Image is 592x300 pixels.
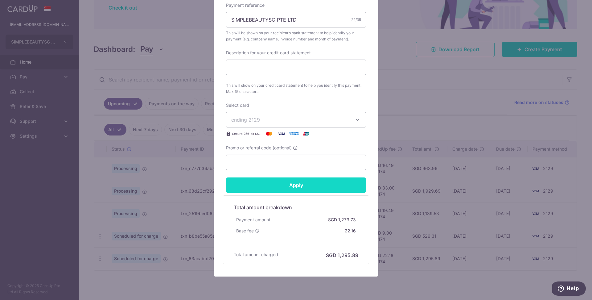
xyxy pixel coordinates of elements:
button: ending 2129 [226,112,366,127]
label: Description for your credit card statement [226,50,311,56]
span: This will be shown on your recipient’s bank statement to help identify your payment (e.g. company... [226,30,366,42]
img: Mastercard [263,130,275,137]
label: Select card [226,102,249,108]
span: Secure 256-bit SSL [232,131,261,136]
h6: Total amount charged [234,252,278,258]
div: 22.16 [342,225,358,236]
span: Base fee [236,228,254,234]
div: 22/35 [351,17,361,23]
span: Promo or referral code (optional) [226,145,292,151]
h6: SGD 1,295.89 [326,252,358,259]
input: Apply [226,177,366,193]
h5: Total amount breakdown [234,204,358,211]
span: This will show on your credit card statement to help you identify this payment. Max 15 characters. [226,82,366,95]
label: Payment reference [226,2,265,8]
span: ending 2129 [231,117,260,123]
div: SGD 1,273.73 [326,214,358,225]
iframe: Opens a widget where you can find more information [552,281,586,297]
img: American Express [288,130,300,137]
img: UnionPay [300,130,312,137]
div: Payment amount [234,214,273,225]
img: Visa [275,130,288,137]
